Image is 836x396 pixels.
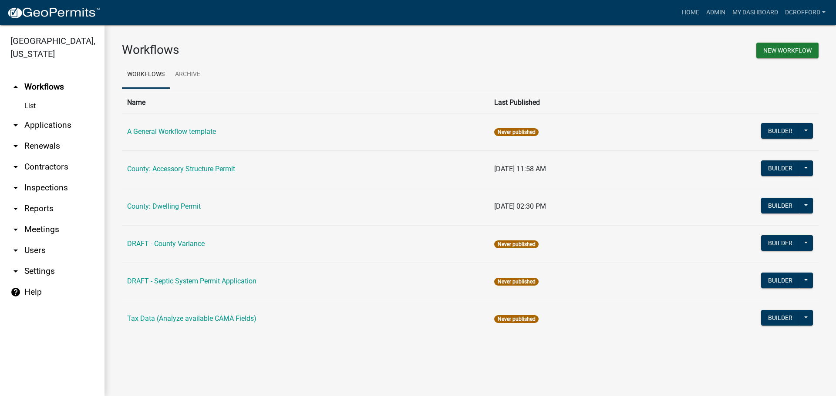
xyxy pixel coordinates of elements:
[127,240,205,248] a: DRAFT - County Variance
[756,43,819,58] button: New Workflow
[10,203,21,214] i: arrow_drop_down
[703,4,729,21] a: Admin
[678,4,703,21] a: Home
[10,224,21,235] i: arrow_drop_down
[10,266,21,276] i: arrow_drop_down
[489,92,653,113] th: Last Published
[170,61,206,89] a: Archive
[122,61,170,89] a: Workflows
[494,278,538,286] span: Never published
[494,240,538,248] span: Never published
[494,202,546,210] span: [DATE] 02:30 PM
[761,160,799,176] button: Builder
[729,4,782,21] a: My Dashboard
[761,198,799,213] button: Builder
[10,245,21,256] i: arrow_drop_down
[10,82,21,92] i: arrow_drop_up
[127,127,216,136] a: A General Workflow template
[10,183,21,193] i: arrow_drop_down
[761,123,799,139] button: Builder
[127,165,235,173] a: County: Accessory Structure Permit
[10,287,21,297] i: help
[782,4,829,21] a: dcrofford
[494,315,538,323] span: Never published
[10,141,21,151] i: arrow_drop_down
[122,92,489,113] th: Name
[127,277,256,285] a: DRAFT - Septic System Permit Application
[127,314,256,323] a: Tax Data (Analyze available CAMA Fields)
[494,128,538,136] span: Never published
[10,120,21,130] i: arrow_drop_down
[127,202,201,210] a: County: Dwelling Permit
[761,235,799,251] button: Builder
[761,310,799,326] button: Builder
[494,165,546,173] span: [DATE] 11:58 AM
[10,162,21,172] i: arrow_drop_down
[122,43,464,57] h3: Workflows
[761,273,799,288] button: Builder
